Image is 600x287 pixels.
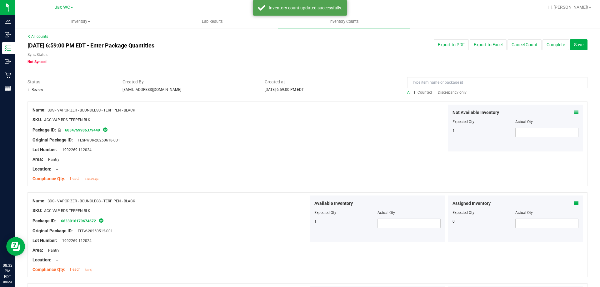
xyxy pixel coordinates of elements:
[265,87,304,92] span: [DATE] 6:59:00 PM EDT
[32,157,43,162] span: Area:
[414,90,415,95] span: |
[32,198,46,203] span: Name:
[15,15,147,28] a: Inventory
[542,39,569,50] button: Complete
[278,15,410,28] a: Inventory Counts
[32,176,65,181] span: Compliance Qty:
[32,228,73,233] span: Original Package ID:
[32,267,65,272] span: Compliance Qty:
[69,267,81,272] span: 1 each
[102,126,108,133] span: In Sync
[5,18,11,24] inline-svg: Analytics
[32,208,42,213] span: SKU:
[44,209,90,213] span: ACC-VAP-BDS-TERPEN-BLK
[147,15,278,28] a: Lab Results
[507,39,542,50] button: Cancel Count
[574,42,583,47] span: Save
[15,19,146,24] span: Inventory
[377,210,395,215] span: Actual Qty
[417,90,432,95] span: Counted
[407,77,587,88] input: Type item name or package id
[515,210,578,215] div: Actual Qty
[407,90,412,95] span: All
[61,219,96,223] a: 6633016179674672
[27,87,43,92] span: In Review
[32,117,42,122] span: SKU:
[122,79,256,85] span: Created By
[69,176,81,181] span: 1 each
[47,108,135,112] span: BDS - VAPORIZER - BOUNDLESS - TERP PEN - BLACK
[452,219,516,224] div: 0
[3,263,12,280] p: 08:32 PM EDT
[452,119,516,125] div: Expected Qty
[53,258,58,262] span: --
[452,128,516,133] div: 1
[32,137,73,142] span: Original Package ID:
[434,90,435,95] span: |
[452,210,516,215] div: Expected Qty
[59,239,92,243] span: 1992269-112024
[3,280,12,284] p: 08/23
[27,52,47,57] label: Sync Status
[314,219,317,224] span: 1
[85,178,98,181] span: a month ago
[314,210,336,215] span: Expected Qty
[5,72,11,78] inline-svg: Retail
[314,200,353,207] span: Available Inventory
[547,5,588,10] span: Hi, [PERSON_NAME]!
[32,147,57,152] span: Lot Number:
[59,148,92,152] span: 1992269-112024
[6,237,25,256] iframe: Resource center
[416,90,434,95] a: Counted
[85,269,92,271] span: [DATE]
[32,107,46,112] span: Name:
[32,257,51,262] span: Location:
[32,238,57,243] span: Lot Number:
[44,118,90,122] span: ACC-VAP-BDS-TERPEN-BLK
[122,87,181,92] span: [EMAIL_ADDRESS][DOMAIN_NAME]
[75,138,120,142] span: FLSRWJR-20250618-001
[55,5,70,10] span: Jax WC
[45,248,59,253] span: Pantry
[32,166,51,171] span: Location:
[47,199,135,203] span: BDS - VAPORIZER - BOUNDLESS - TERP PEN - BLACK
[27,34,48,39] a: All counts
[193,19,231,24] span: Lab Results
[32,248,43,253] span: Area:
[32,127,56,132] span: Package ID:
[269,5,342,11] div: Inventory count updated successfully.
[75,229,113,233] span: FLTW-20250512-001
[407,90,414,95] a: All
[434,39,469,50] button: Export to PDF
[5,32,11,38] inline-svg: Inbound
[265,79,398,85] span: Created at
[5,45,11,51] inline-svg: Inventory
[65,128,100,132] a: 6034759986379449
[570,39,587,50] button: Save
[98,217,104,224] span: In Sync
[45,157,59,162] span: Pantry
[5,58,11,65] inline-svg: Outbound
[452,109,499,116] span: Not Available Inventory
[515,119,578,125] div: Actual Qty
[436,90,467,95] a: Discrepancy only
[27,79,113,85] span: Status
[321,19,367,24] span: Inventory Counts
[53,167,58,171] span: --
[438,90,467,95] span: Discrepancy only
[32,218,56,223] span: Package ID:
[452,200,491,207] span: Assigned Inventory
[5,85,11,92] inline-svg: Reports
[27,42,350,49] h4: [DATE] 6:59:00 PM EDT - Enter Package Quantities
[27,60,47,64] span: Not Synced
[470,39,507,50] button: Export to Excel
